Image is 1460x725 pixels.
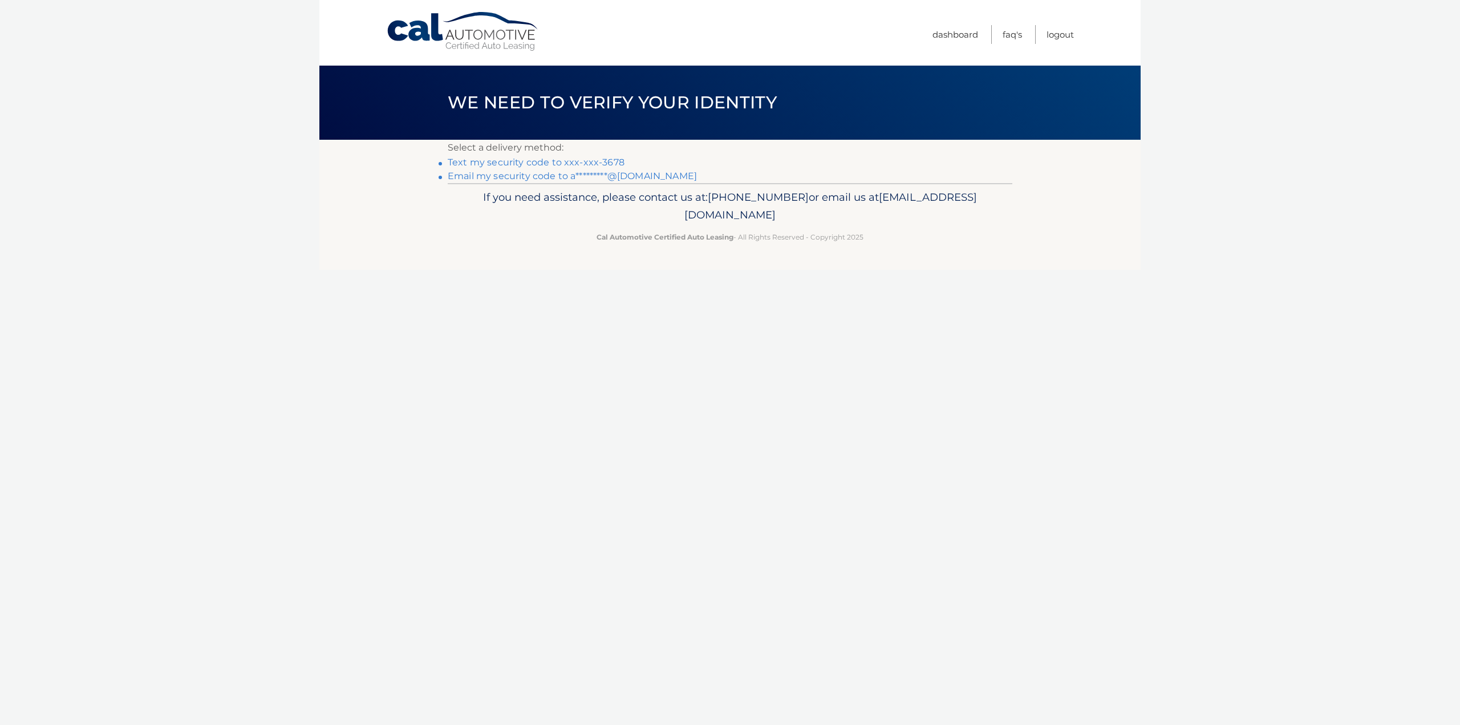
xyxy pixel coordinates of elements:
[386,11,540,52] a: Cal Automotive
[455,231,1005,243] p: - All Rights Reserved - Copyright 2025
[1003,25,1022,44] a: FAQ's
[455,188,1005,225] p: If you need assistance, please contact us at: or email us at
[708,191,809,204] span: [PHONE_NUMBER]
[448,140,1012,156] p: Select a delivery method:
[448,92,777,113] span: We need to verify your identity
[1047,25,1074,44] a: Logout
[448,157,624,168] a: Text my security code to xxx-xxx-3678
[597,233,733,241] strong: Cal Automotive Certified Auto Leasing
[448,171,697,181] a: Email my security code to a*********@[DOMAIN_NAME]
[932,25,978,44] a: Dashboard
